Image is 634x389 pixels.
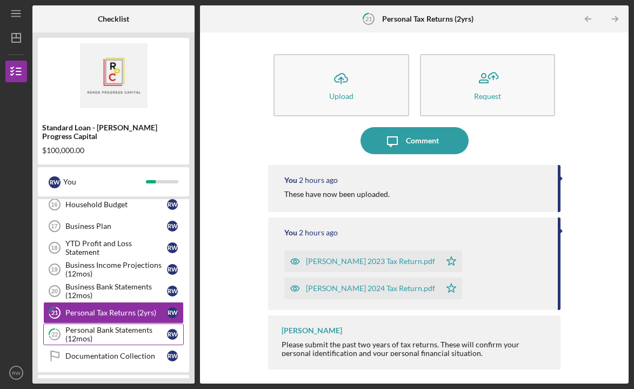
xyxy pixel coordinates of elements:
button: [PERSON_NAME] 2023 Tax Return.pdf [284,250,462,272]
div: You [284,176,297,184]
div: R W [167,329,178,340]
div: These have now been uploaded. [284,190,390,199]
div: Request [474,92,501,100]
a: 17Business PlanRW [43,215,184,237]
b: Checklist [98,15,129,23]
a: 18YTD Profit and Loss StatementRW [43,237,184,259]
tspan: 22 [51,331,58,338]
time: 2025-10-10 14:26 [299,176,338,184]
div: Business Plan [65,222,167,230]
div: Personal Bank Statements (12mos) [65,326,167,343]
div: R W [167,199,178,210]
button: Request [420,54,556,116]
tspan: 20 [51,288,58,294]
button: RW [5,362,27,384]
a: 20Business Bank Statements (12mos)RW [43,280,184,302]
img: Product logo [38,43,189,108]
a: 21Personal Tax Returns (2yrs)RW [43,302,184,324]
div: Standard Loan - [PERSON_NAME] Progress Capital [42,123,185,141]
tspan: 18 [51,245,57,251]
div: [PERSON_NAME] [282,326,342,335]
tspan: 19 [51,266,57,273]
div: Business Income Projections (12mos) [65,261,167,278]
div: R W [167,286,178,296]
a: 16Household BudgetRW [43,194,184,215]
b: Personal Tax Returns (2yrs) [382,15,473,23]
div: Household Budget [65,200,167,209]
div: You [63,173,146,191]
a: 22Personal Bank Statements (12mos)RW [43,324,184,345]
time: 2025-10-10 14:26 [299,228,338,237]
div: R W [167,351,178,361]
div: [PERSON_NAME] 2024 Tax Return.pdf [306,284,435,293]
tspan: 17 [51,223,57,229]
div: [PERSON_NAME] 2023 Tax Return.pdf [306,257,435,266]
tspan: 21 [365,15,372,22]
div: You [284,228,297,237]
div: Upload [329,92,353,100]
div: R W [167,307,178,318]
button: [PERSON_NAME] 2024 Tax Return.pdf [284,278,462,299]
div: R W [167,264,178,275]
tspan: 16 [51,201,57,208]
div: YTD Profit and Loss Statement [65,239,167,256]
div: R W [167,221,178,232]
a: Documentation CollectionRW [43,345,184,367]
div: Business Bank Statements (12mos) [65,282,167,300]
tspan: 21 [51,309,58,317]
div: R W [167,242,178,253]
div: Personal Tax Returns (2yrs) [65,308,167,317]
div: R W [49,176,61,188]
button: Upload [273,54,409,116]
div: Comment [406,127,439,154]
text: RW [12,370,21,376]
div: Please submit the past two years of tax returns. These will confirm your personal identification ... [282,340,550,358]
a: 19Business Income Projections (12mos)RW [43,259,184,280]
div: $100,000.00 [42,146,185,155]
div: Documentation Collection [65,352,167,360]
button: Comment [361,127,469,154]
